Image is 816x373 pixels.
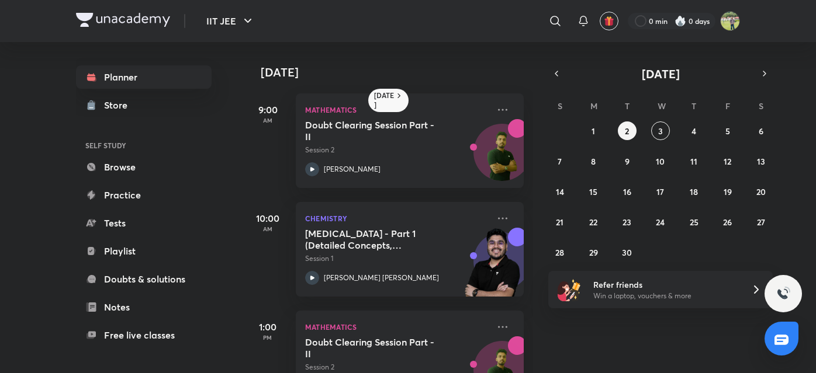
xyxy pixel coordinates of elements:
[305,362,489,372] p: Session 2
[590,100,597,111] abbr: Monday
[618,243,637,262] button: September 30, 2025
[724,186,732,197] abbr: September 19, 2025
[76,65,212,89] a: Planner
[305,145,489,155] p: Session 2
[593,291,737,301] p: Win a laptop, vouchers & more
[759,100,763,111] abbr: Saturday
[76,295,212,319] a: Notes
[76,211,212,235] a: Tests
[718,182,737,201] button: September 19, 2025
[589,186,597,197] abbr: September 15, 2025
[244,320,291,334] h5: 1:00
[555,247,564,258] abbr: September 28, 2025
[558,156,562,167] abbr: September 7, 2025
[589,247,598,258] abbr: September 29, 2025
[618,182,637,201] button: September 16, 2025
[261,65,535,79] h4: [DATE]
[658,100,666,111] abbr: Wednesday
[76,239,212,263] a: Playlist
[591,156,596,167] abbr: September 8, 2025
[244,334,291,341] p: PM
[593,278,737,291] h6: Refer friends
[600,12,618,30] button: avatar
[604,16,614,26] img: avatar
[757,156,765,167] abbr: September 13, 2025
[556,186,564,197] abbr: September 14, 2025
[752,152,770,170] button: September 13, 2025
[305,228,451,251] h5: Hydrocarbons - Part 1 (Detailed Concepts, Mechanism, Critical Thinking and Illustartions)
[305,320,489,334] p: Mathematics
[584,212,603,231] button: September 22, 2025
[656,217,665,228] abbr: September 24, 2025
[651,152,670,170] button: September 10, 2025
[752,182,770,201] button: September 20, 2025
[618,121,637,140] button: September 2, 2025
[776,287,790,301] img: ttu
[558,278,581,301] img: referral
[551,212,569,231] button: September 21, 2025
[724,156,731,167] abbr: September 12, 2025
[324,273,439,283] p: [PERSON_NAME] [PERSON_NAME]
[718,152,737,170] button: September 12, 2025
[76,135,212,155] h6: SELF STUDY
[551,182,569,201] button: September 14, 2025
[244,211,291,225] h5: 10:00
[584,182,603,201] button: September 15, 2025
[651,121,670,140] button: September 3, 2025
[459,228,524,308] img: unacademy
[756,186,766,197] abbr: September 20, 2025
[690,156,697,167] abbr: September 11, 2025
[199,9,262,33] button: IIT JEE
[589,217,597,228] abbr: September 22, 2025
[691,126,696,137] abbr: September 4, 2025
[558,100,562,111] abbr: Sunday
[759,126,763,137] abbr: September 6, 2025
[718,121,737,140] button: September 5, 2025
[76,323,212,347] a: Free live classes
[623,217,631,228] abbr: September 23, 2025
[718,212,737,231] button: September 26, 2025
[76,183,212,207] a: Practice
[244,225,291,232] p: AM
[584,243,603,262] button: September 29, 2025
[565,65,756,82] button: [DATE]
[305,103,489,117] p: Mathematics
[244,117,291,124] p: AM
[324,164,381,175] p: [PERSON_NAME]
[625,100,630,111] abbr: Tuesday
[76,267,212,291] a: Doubts & solutions
[651,182,670,201] button: September 17, 2025
[725,126,730,137] abbr: September 5, 2025
[474,130,530,186] img: Avatar
[305,211,489,225] p: Chemistry
[625,156,630,167] abbr: September 9, 2025
[305,336,451,360] h5: Doubt Clearing Session Part - II
[625,126,629,137] abbr: September 2, 2025
[104,98,134,112] div: Store
[623,186,631,197] abbr: September 16, 2025
[76,155,212,179] a: Browse
[76,13,170,30] a: Company Logo
[551,152,569,170] button: September 7, 2025
[622,247,632,258] abbr: September 30, 2025
[556,217,563,228] abbr: September 21, 2025
[76,93,212,117] a: Store
[690,217,699,228] abbr: September 25, 2025
[658,126,663,137] abbr: September 3, 2025
[691,100,696,111] abbr: Thursday
[618,212,637,231] button: September 23, 2025
[592,126,595,137] abbr: September 1, 2025
[551,243,569,262] button: September 28, 2025
[642,66,680,82] span: [DATE]
[684,152,703,170] button: September 11, 2025
[675,15,686,27] img: streak
[374,91,395,110] h6: [DATE]
[618,152,637,170] button: September 9, 2025
[720,11,740,31] img: KRISH JINDAL
[723,217,732,228] abbr: September 26, 2025
[656,156,665,167] abbr: September 10, 2025
[684,121,703,140] button: September 4, 2025
[684,182,703,201] button: September 18, 2025
[656,186,664,197] abbr: September 17, 2025
[584,121,603,140] button: September 1, 2025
